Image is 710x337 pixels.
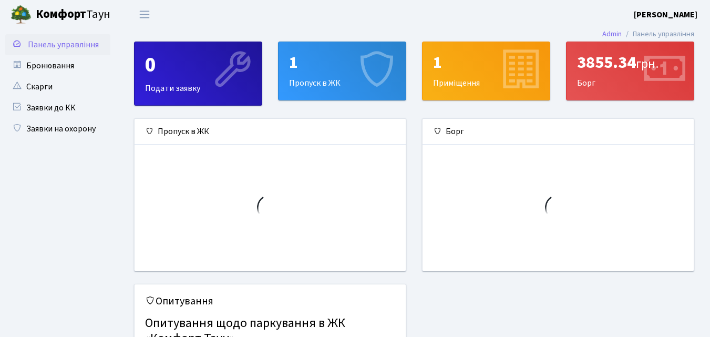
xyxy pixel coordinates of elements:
span: Панель управління [28,39,99,50]
div: 3855.34 [577,53,683,73]
a: Бронювання [5,55,110,76]
img: logo.png [11,4,32,25]
a: Панель управління [5,34,110,55]
div: 1 [289,53,395,73]
b: Комфорт [36,6,86,23]
button: Переключити навігацію [131,6,158,23]
a: Скарги [5,76,110,97]
a: Заявки до КК [5,97,110,118]
div: Пропуск в ЖК [135,119,406,145]
li: Панель управління [622,28,694,40]
a: Заявки на охорону [5,118,110,139]
h5: Опитування [145,295,395,308]
span: грн. [636,55,658,73]
span: Таун [36,6,110,24]
div: Борг [567,42,694,100]
a: Admin [602,28,622,39]
div: 1 [433,53,539,73]
b: [PERSON_NAME] [634,9,697,21]
div: Борг [423,119,694,145]
div: Пропуск в ЖК [279,42,406,100]
a: 1Приміщення [422,42,550,100]
div: 0 [145,53,251,78]
div: Подати заявку [135,42,262,105]
a: [PERSON_NAME] [634,8,697,21]
div: Приміщення [423,42,550,100]
a: 1Пропуск в ЖК [278,42,406,100]
nav: breadcrumb [586,23,710,45]
a: 0Подати заявку [134,42,262,106]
